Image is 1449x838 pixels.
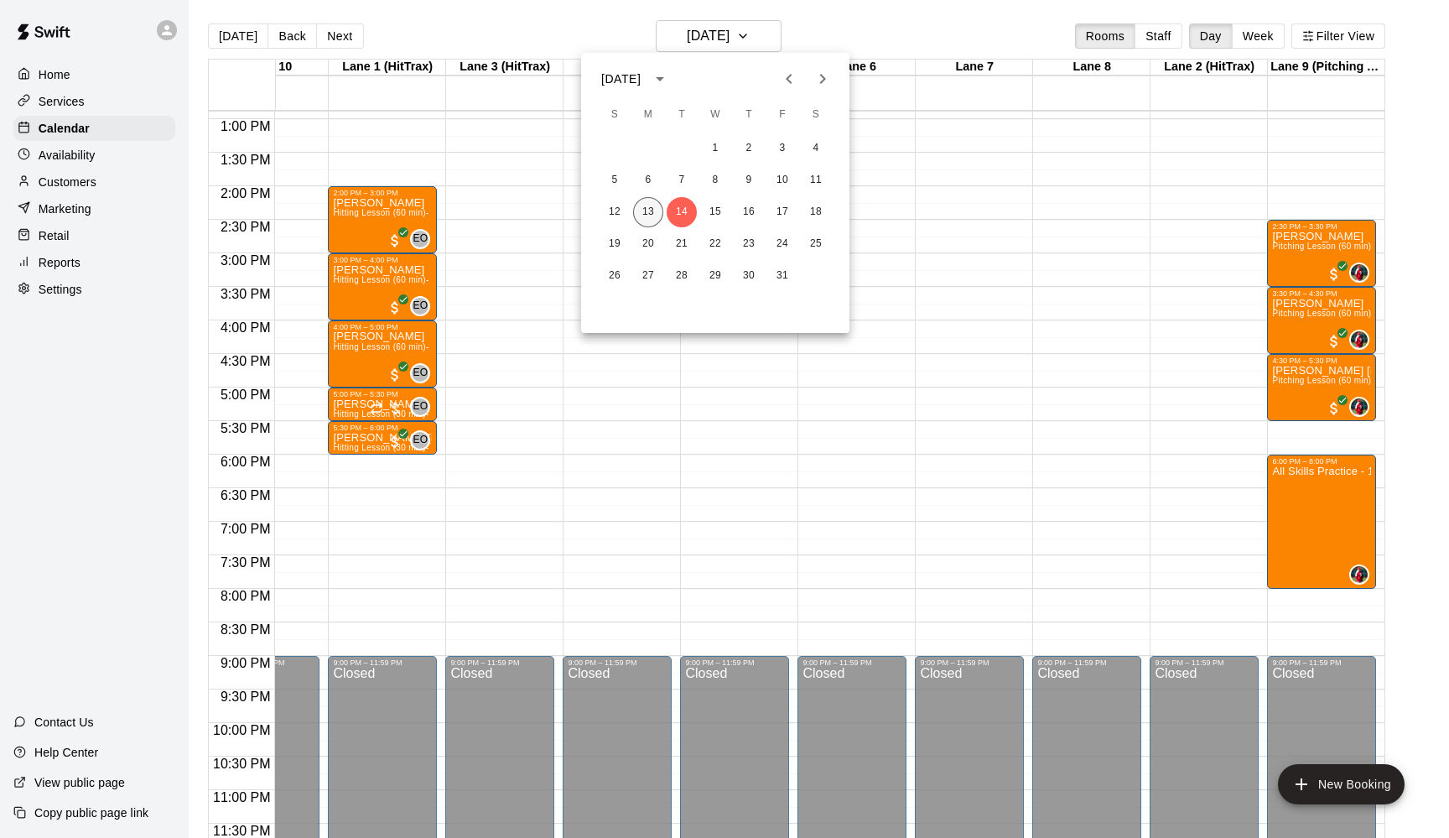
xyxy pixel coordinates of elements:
button: 7 [667,165,697,195]
button: calendar view is open, switch to year view [646,65,674,93]
button: 30 [734,261,764,291]
button: 2 [734,133,764,164]
button: 23 [734,229,764,259]
button: 26 [600,261,630,291]
button: 22 [700,229,730,259]
button: 16 [734,197,764,227]
button: 21 [667,229,697,259]
button: 27 [633,261,663,291]
span: Thursday [734,98,764,132]
button: 8 [700,165,730,195]
button: 15 [700,197,730,227]
span: Wednesday [700,98,730,132]
span: Tuesday [667,98,697,132]
button: 4 [801,133,831,164]
button: 29 [700,261,730,291]
button: 12 [600,197,630,227]
button: Previous month [772,62,806,96]
button: 9 [734,165,764,195]
button: 6 [633,165,663,195]
button: 11 [801,165,831,195]
span: Saturday [801,98,831,132]
button: 28 [667,261,697,291]
button: Next month [806,62,839,96]
button: 20 [633,229,663,259]
button: 5 [600,165,630,195]
span: Friday [767,98,797,132]
button: 24 [767,229,797,259]
button: 18 [801,197,831,227]
button: 25 [801,229,831,259]
button: 13 [633,197,663,227]
button: 31 [767,261,797,291]
button: 1 [700,133,730,164]
button: 19 [600,229,630,259]
div: [DATE] [601,70,641,88]
span: Sunday [600,98,630,132]
span: Monday [633,98,663,132]
button: 17 [767,197,797,227]
button: 3 [767,133,797,164]
button: 14 [667,197,697,227]
button: 10 [767,165,797,195]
